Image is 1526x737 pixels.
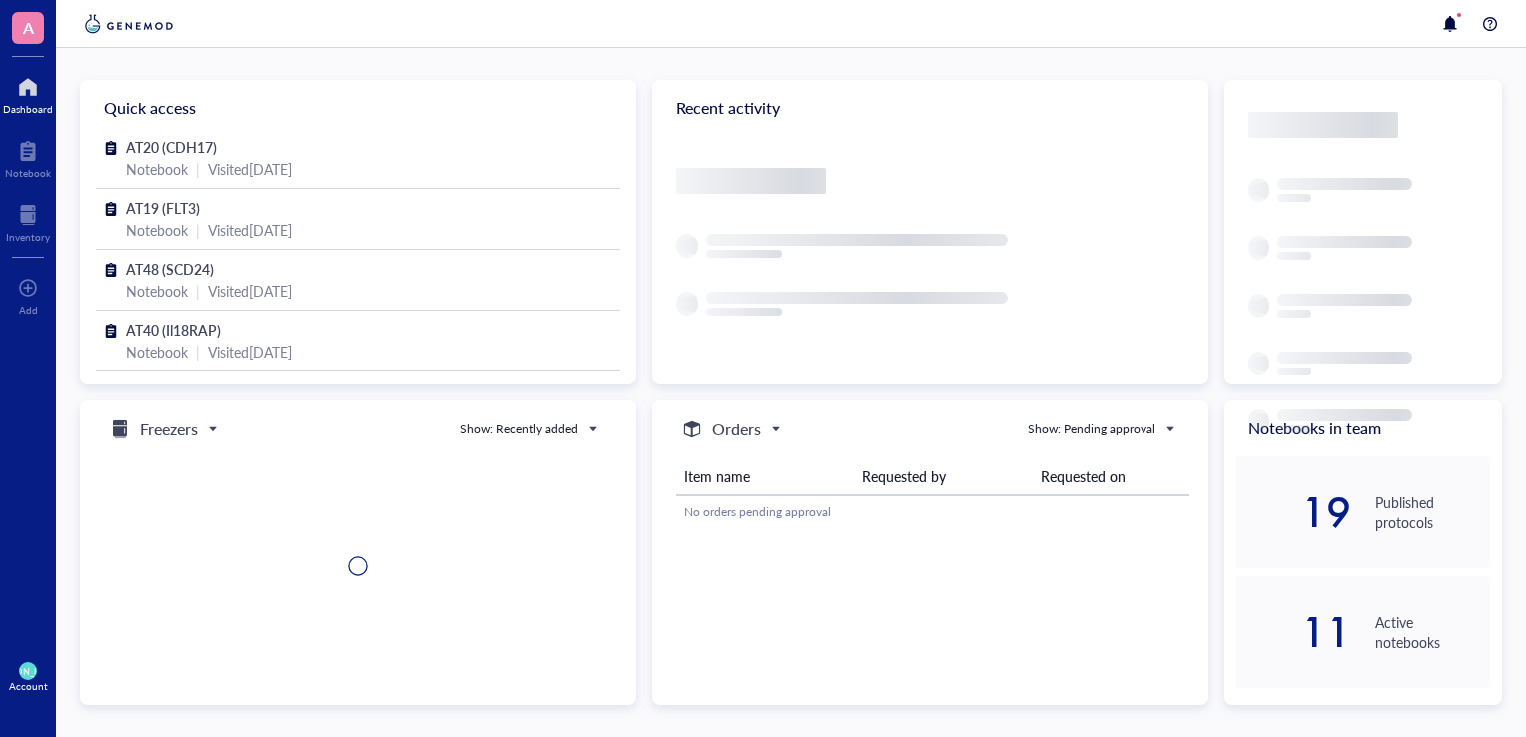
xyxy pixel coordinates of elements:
[6,199,50,243] a: Inventory
[126,198,200,218] span: AT19 (FLT3)
[1236,616,1351,648] div: 11
[1028,420,1155,438] div: Show: Pending approval
[9,680,48,692] div: Account
[80,80,636,136] div: Quick access
[1033,458,1189,495] th: Requested on
[676,458,855,495] th: Item name
[126,259,214,279] span: AT48 (SCD24)
[208,219,292,241] div: Visited [DATE]
[3,103,53,115] div: Dashboard
[126,341,188,363] div: Notebook
[3,71,53,115] a: Dashboard
[126,280,188,302] div: Notebook
[126,219,188,241] div: Notebook
[208,158,292,180] div: Visited [DATE]
[1375,492,1490,532] div: Published protocols
[196,158,200,180] div: |
[19,304,38,316] div: Add
[196,219,200,241] div: |
[6,231,50,243] div: Inventory
[1375,612,1490,652] div: Active notebooks
[1236,496,1351,528] div: 19
[126,380,156,400] span: TL1a
[460,420,578,438] div: Show: Recently added
[208,341,292,363] div: Visited [DATE]
[5,167,51,179] div: Notebook
[854,458,1033,495] th: Requested by
[652,80,1208,136] div: Recent activity
[126,137,217,157] span: AT20 (CDH17)
[684,503,1181,521] div: No orders pending approval
[126,320,221,340] span: AT40 (Il18RAP)
[196,341,200,363] div: |
[23,15,34,40] span: A
[196,280,200,302] div: |
[140,417,198,441] h5: Freezers
[208,280,292,302] div: Visited [DATE]
[5,135,51,179] a: Notebook
[80,12,178,36] img: genemod-logo
[126,158,188,180] div: Notebook
[712,417,761,441] h5: Orders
